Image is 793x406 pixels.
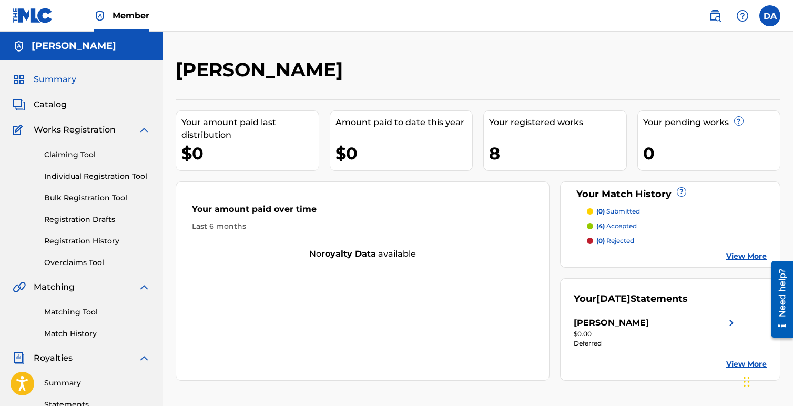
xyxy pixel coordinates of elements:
span: (0) [596,237,605,245]
span: ? [677,188,686,196]
iframe: Chat Widget [740,356,793,406]
span: Matching [34,281,75,293]
span: Royalties [34,352,73,364]
h2: [PERSON_NAME] [176,58,348,82]
img: Matching [13,281,26,293]
div: Your pending works [643,116,780,129]
div: User Menu [759,5,780,26]
div: Drag [744,366,750,398]
a: SummarySummary [13,73,76,86]
a: (0) rejected [587,236,767,246]
h5: DESMOND AKORTIA [32,40,116,52]
a: Registration Drafts [44,214,150,225]
img: MLC Logo [13,8,53,23]
img: Accounts [13,40,25,53]
div: Your Match History [574,187,767,201]
a: Individual Registration Tool [44,171,150,182]
a: Bulk Registration Tool [44,192,150,204]
span: Summary [34,73,76,86]
a: Claiming Tool [44,149,150,160]
span: Catalog [34,98,67,111]
img: Royalties [13,352,25,364]
img: help [736,9,749,22]
div: Your amount paid over time [192,203,533,221]
img: Catalog [13,98,25,111]
a: (4) accepted [587,221,767,231]
span: (4) [596,222,605,230]
iframe: Resource Center [764,257,793,341]
a: Public Search [705,5,726,26]
a: View More [726,251,767,262]
img: Summary [13,73,25,86]
div: Your registered works [489,116,626,129]
img: Works Registration [13,124,26,136]
p: rejected [596,236,634,246]
div: No available [176,248,549,260]
a: Summary [44,378,150,389]
a: (0) submitted [587,207,767,216]
img: expand [138,281,150,293]
p: accepted [596,221,637,231]
div: 8 [489,141,626,165]
p: submitted [596,207,640,216]
span: Member [113,9,149,22]
div: $0 [335,141,473,165]
span: (0) [596,207,605,215]
div: $0.00 [574,329,738,339]
a: Registration History [44,236,150,247]
a: Matching Tool [44,307,150,318]
strong: royalty data [321,249,376,259]
span: ? [735,117,743,125]
img: Top Rightsholder [94,9,106,22]
span: Works Registration [34,124,116,136]
a: CatalogCatalog [13,98,67,111]
div: $0 [181,141,319,165]
a: [PERSON_NAME]right chevron icon$0.00Deferred [574,317,738,348]
img: expand [138,352,150,364]
img: expand [138,124,150,136]
div: Help [732,5,753,26]
img: right chevron icon [725,317,738,329]
div: [PERSON_NAME] [574,317,649,329]
div: Last 6 months [192,221,533,232]
a: View More [726,359,767,370]
div: Amount paid to date this year [335,116,473,129]
a: Match History [44,328,150,339]
span: [DATE] [596,293,631,304]
div: Deferred [574,339,738,348]
div: Your Statements [574,292,688,306]
div: Your amount paid last distribution [181,116,319,141]
div: 0 [643,141,780,165]
a: Overclaims Tool [44,257,150,268]
img: search [709,9,721,22]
